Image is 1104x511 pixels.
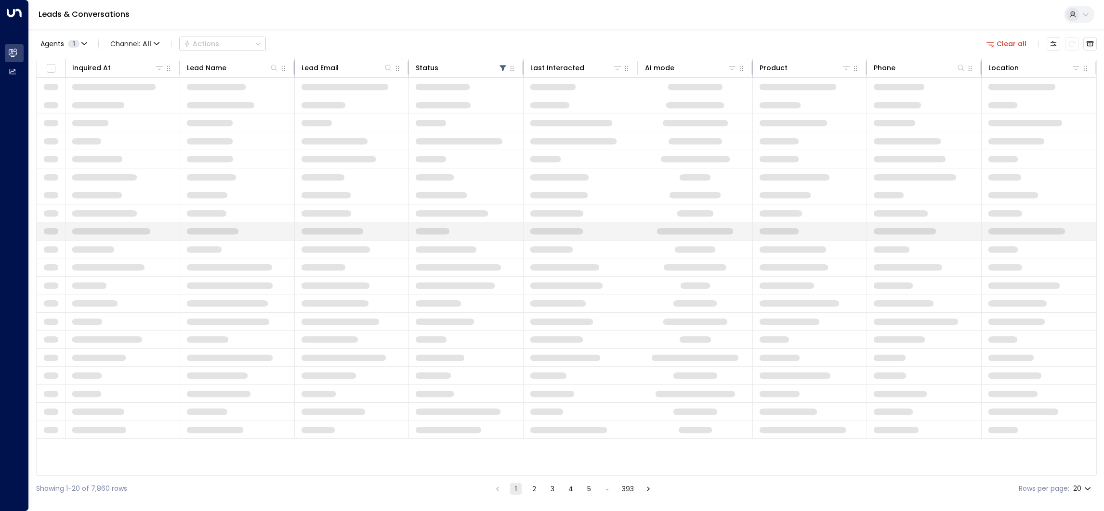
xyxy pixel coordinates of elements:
[530,62,622,74] div: Last Interacted
[68,40,79,48] span: 1
[983,37,1031,51] button: Clear all
[39,9,130,20] a: Leads & Conversations
[547,483,558,495] button: Go to page 3
[143,40,151,48] span: All
[988,62,1019,74] div: Location
[302,62,339,74] div: Lead Email
[187,62,226,74] div: Lead Name
[302,62,394,74] div: Lead Email
[645,62,674,74] div: AI mode
[1047,37,1060,51] button: Customize
[179,37,266,51] button: Actions
[416,62,508,74] div: Status
[1019,484,1069,494] label: Rows per page:
[565,483,577,495] button: Go to page 4
[36,484,127,494] div: Showing 1-20 of 7,860 rows
[620,483,636,495] button: Go to page 393
[72,62,164,74] div: Inquired At
[510,483,522,495] button: page 1
[187,62,279,74] div: Lead Name
[528,483,540,495] button: Go to page 2
[645,62,737,74] div: AI mode
[1083,37,1097,51] button: Archived Leads
[72,62,111,74] div: Inquired At
[179,37,266,51] div: Button group with a nested menu
[36,37,91,51] button: Agents1
[602,483,613,495] div: …
[40,40,64,47] span: Agents
[760,62,788,74] div: Product
[874,62,895,74] div: Phone
[988,62,1081,74] div: Location
[416,62,438,74] div: Status
[1065,37,1078,51] span: Refresh
[760,62,852,74] div: Product
[874,62,966,74] div: Phone
[184,39,219,48] div: Actions
[491,483,655,495] nav: pagination navigation
[106,37,163,51] span: Channel:
[106,37,163,51] button: Channel:All
[583,483,595,495] button: Go to page 5
[643,483,654,495] button: Go to next page
[530,62,584,74] div: Last Interacted
[1073,482,1093,496] div: 20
